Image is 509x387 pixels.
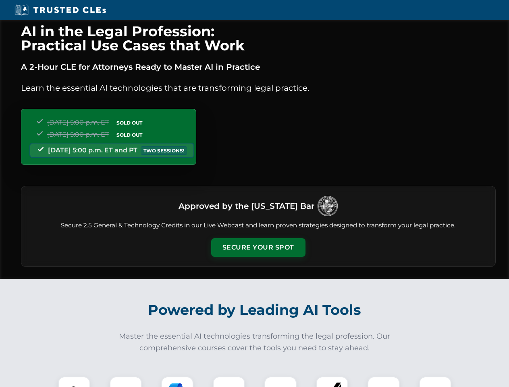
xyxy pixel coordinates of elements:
span: SOLD OUT [114,119,145,127]
span: SOLD OUT [114,131,145,139]
button: Secure Your Spot [211,238,305,257]
p: Master the essential AI technologies transforming the legal profession. Our comprehensive courses... [114,331,396,354]
h1: AI in the Legal Profession: Practical Use Cases that Work [21,24,496,52]
span: [DATE] 5:00 p.m. ET [47,119,109,126]
span: [DATE] 5:00 p.m. ET [47,131,109,138]
h3: Approved by the [US_STATE] Bar [179,199,314,213]
img: Trusted CLEs [12,4,108,16]
h2: Powered by Leading AI Tools [31,296,478,324]
p: Secure 2.5 General & Technology Credits in our Live Webcast and learn proven strategies designed ... [31,221,486,230]
p: A 2-Hour CLE for Attorneys Ready to Master AI in Practice [21,60,496,73]
img: Logo [318,196,338,216]
p: Learn the essential AI technologies that are transforming legal practice. [21,81,496,94]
